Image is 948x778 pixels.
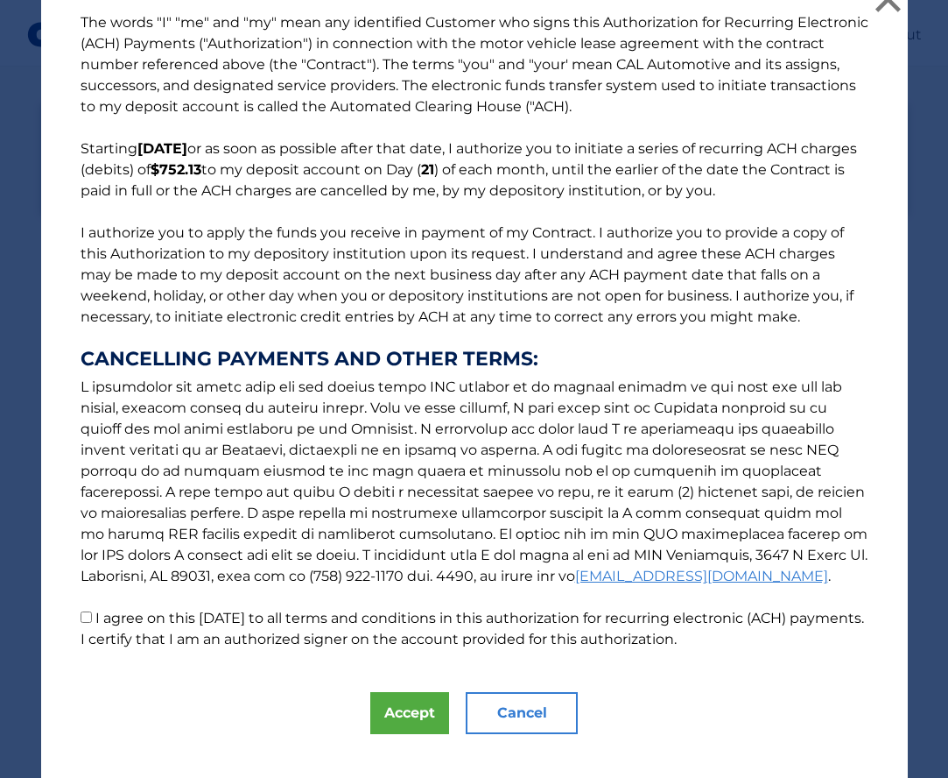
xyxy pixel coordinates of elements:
[151,161,201,178] b: $752.13
[137,140,187,157] b: [DATE]
[63,12,886,650] p: The words "I" "me" and "my" mean any identified Customer who signs this Authorization for Recurri...
[81,610,864,647] label: I agree on this [DATE] to all terms and conditions in this authorization for recurring electronic...
[575,568,828,584] a: [EMAIL_ADDRESS][DOMAIN_NAME]
[421,161,434,178] b: 21
[370,692,449,734] button: Accept
[466,692,578,734] button: Cancel
[81,349,868,370] strong: CANCELLING PAYMENTS AND OTHER TERMS:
